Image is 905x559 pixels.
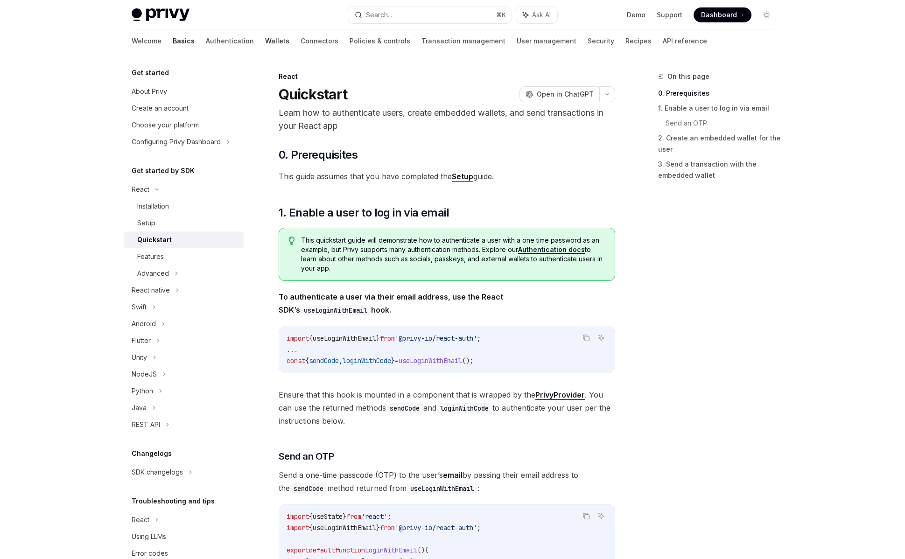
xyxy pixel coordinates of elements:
[279,292,503,314] strong: To authenticate a user via their email address, use the React SDK’s hook.
[132,184,149,195] div: React
[335,546,365,554] span: function
[132,402,147,413] div: Java
[124,231,244,248] a: Quickstart
[305,356,309,365] span: {
[658,131,781,157] a: 2. Create an embedded wallet for the user
[132,285,170,296] div: React native
[436,403,492,413] code: loginWithCode
[477,334,481,342] span: ;
[124,528,244,545] a: Using LLMs
[395,356,399,365] span: =
[300,305,371,315] code: useLoginWithEmail
[666,116,781,131] a: Send an OTP
[137,251,164,262] div: Features
[279,205,449,220] span: 1. Enable a user to log in via email
[309,334,313,342] span: {
[399,356,462,365] span: useLoginWithEmail
[658,157,781,183] a: 3. Send a transaction with the embedded wallet
[395,524,477,532] span: '@privy-io/react-auth'
[395,334,477,342] span: '@privy-io/react-auth'
[132,318,156,329] div: Android
[477,524,481,532] span: ;
[519,86,599,102] button: Open in ChatGPT
[313,512,343,521] span: useState
[348,7,512,23] button: Search...⌘K
[132,103,189,114] div: Create an account
[279,450,334,463] span: Send an OTP
[535,390,585,400] a: PrivyProvider
[132,119,199,131] div: Choose your platform
[625,30,652,52] a: Recipes
[132,548,168,559] div: Error codes
[417,546,425,554] span: ()
[173,30,195,52] a: Basics
[279,147,358,162] span: 0. Prerequisites
[658,101,781,116] a: 1. Enable a user to log in via email
[206,30,254,52] a: Authentication
[132,419,160,430] div: REST API
[137,217,155,229] div: Setup
[132,301,147,313] div: Swift
[657,10,682,20] a: Support
[132,30,161,52] a: Welcome
[518,245,585,254] a: Authentication docs
[279,86,348,103] h1: Quickstart
[132,165,195,176] h5: Get started by SDK
[339,356,343,365] span: ,
[301,236,605,273] span: This quickstart guide will demonstrate how to authenticate a user with a one time password as an ...
[137,234,172,245] div: Quickstart
[287,524,309,532] span: import
[132,86,167,97] div: About Privy
[595,510,607,522] button: Ask AI
[279,106,615,133] p: Learn how to authenticate users, create embedded wallets, and send transactions in your React app
[694,7,751,22] a: Dashboard
[287,356,305,365] span: const
[309,356,339,365] span: sendCode
[496,11,506,19] span: ⌘ K
[137,201,169,212] div: Installation
[132,531,166,542] div: Using LLMs
[663,30,707,52] a: API reference
[380,334,395,342] span: from
[588,30,614,52] a: Security
[309,512,313,521] span: {
[517,30,576,52] a: User management
[309,546,335,554] span: default
[537,90,594,99] span: Open in ChatGPT
[279,170,615,183] span: This guide assumes that you have completed the guide.
[380,524,395,532] span: from
[132,496,215,507] h5: Troubleshooting and tips
[288,237,295,245] svg: Tip
[287,546,309,554] span: export
[387,512,391,521] span: ;
[287,512,309,521] span: import
[361,512,387,521] span: 'react'
[701,10,737,20] span: Dashboard
[279,468,615,495] span: Send a one-time passcode (OTP) to the user’s by passing their email address to the method returne...
[391,356,395,365] span: }
[350,30,410,52] a: Policies & controls
[532,10,551,20] span: Ask AI
[279,388,615,427] span: Ensure that this hook is mounted in a component that is wrapped by the . You can use the returned...
[343,512,346,521] span: }
[343,356,391,365] span: loginWithCode
[124,117,244,133] a: Choose your platform
[132,514,149,525] div: React
[462,356,473,365] span: ();
[516,7,557,23] button: Ask AI
[366,9,392,21] div: Search...
[386,403,423,413] code: sendCode
[376,524,380,532] span: }
[301,30,338,52] a: Connectors
[759,7,774,22] button: Toggle dark mode
[279,72,615,81] div: React
[595,332,607,344] button: Ask AI
[124,198,244,215] a: Installation
[407,483,477,494] code: useLoginWithEmail
[309,524,313,532] span: {
[132,467,183,478] div: SDK changelogs
[443,470,463,480] strong: email
[313,334,376,342] span: useLoginWithEmail
[580,332,592,344] button: Copy the contents from the code block
[287,334,309,342] span: import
